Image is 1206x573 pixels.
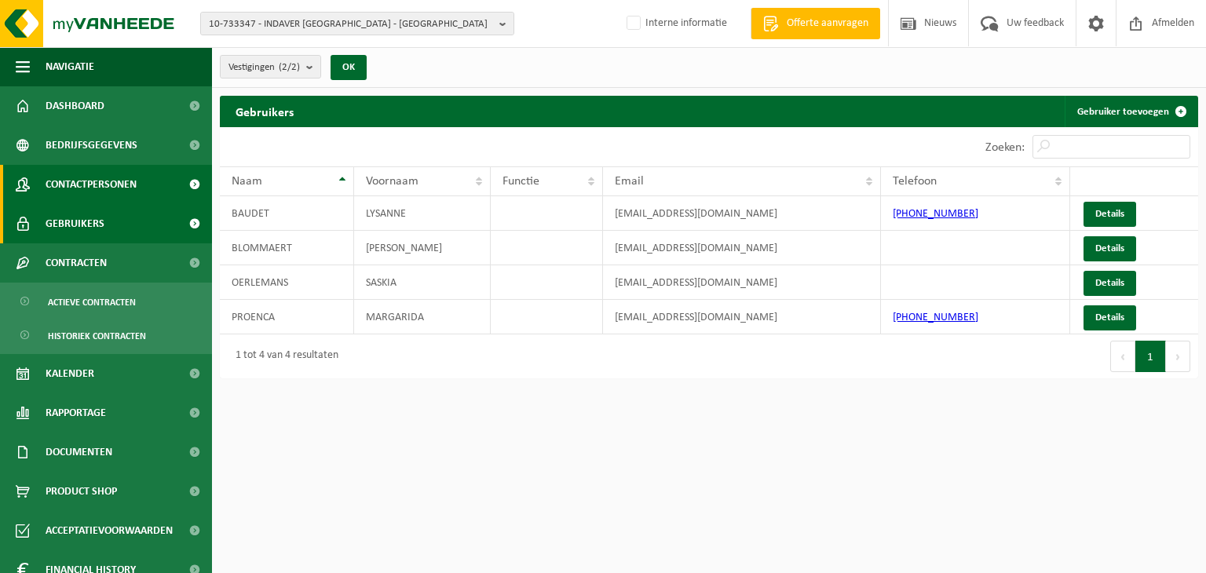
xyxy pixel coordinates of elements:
[209,13,493,36] span: 10-733347 - INDAVER [GEOGRAPHIC_DATA] - [GEOGRAPHIC_DATA]
[200,12,514,35] button: 10-733347 - INDAVER [GEOGRAPHIC_DATA] - [GEOGRAPHIC_DATA]
[46,86,104,126] span: Dashboard
[1084,236,1136,261] a: Details
[46,432,112,472] span: Documenten
[46,472,117,511] span: Product Shop
[354,231,491,265] td: [PERSON_NAME]
[46,511,173,550] span: Acceptatievoorwaarden
[985,141,1025,154] label: Zoeken:
[46,204,104,243] span: Gebruikers
[220,55,321,78] button: Vestigingen(2/2)
[1084,202,1136,227] a: Details
[46,165,137,204] span: Contactpersonen
[48,287,136,317] span: Actieve contracten
[279,62,300,72] count: (2/2)
[46,47,94,86] span: Navigatie
[603,196,882,231] td: [EMAIL_ADDRESS][DOMAIN_NAME]
[893,208,978,220] a: [PHONE_NUMBER]
[623,12,727,35] label: Interne informatie
[1084,305,1136,330] a: Details
[354,265,491,300] td: SASKIA
[46,126,137,165] span: Bedrijfsgegevens
[603,300,882,334] td: [EMAIL_ADDRESS][DOMAIN_NAME]
[228,56,300,79] span: Vestigingen
[783,16,872,31] span: Offerte aanvragen
[4,320,208,350] a: Historiek contracten
[354,300,491,334] td: MARGARIDA
[893,312,978,323] a: [PHONE_NUMBER]
[1166,341,1190,372] button: Next
[220,96,309,126] h2: Gebruikers
[1065,96,1197,127] a: Gebruiker toevoegen
[220,196,354,231] td: BAUDET
[228,342,338,370] div: 1 tot 4 van 4 resultaten
[615,175,644,188] span: Email
[502,175,539,188] span: Functie
[1135,341,1166,372] button: 1
[1110,341,1135,372] button: Previous
[1084,271,1136,296] a: Details
[893,175,937,188] span: Telefoon
[46,243,107,283] span: Contracten
[48,321,146,351] span: Historiek contracten
[232,175,262,188] span: Naam
[46,354,94,393] span: Kalender
[220,231,354,265] td: BLOMMAERT
[366,175,418,188] span: Voornaam
[603,265,882,300] td: [EMAIL_ADDRESS][DOMAIN_NAME]
[220,265,354,300] td: OERLEMANS
[751,8,880,39] a: Offerte aanvragen
[4,286,208,316] a: Actieve contracten
[220,300,354,334] td: PROENCA
[46,393,106,432] span: Rapportage
[354,196,491,231] td: LYSANNE
[603,231,882,265] td: [EMAIL_ADDRESS][DOMAIN_NAME]
[331,55,367,80] button: OK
